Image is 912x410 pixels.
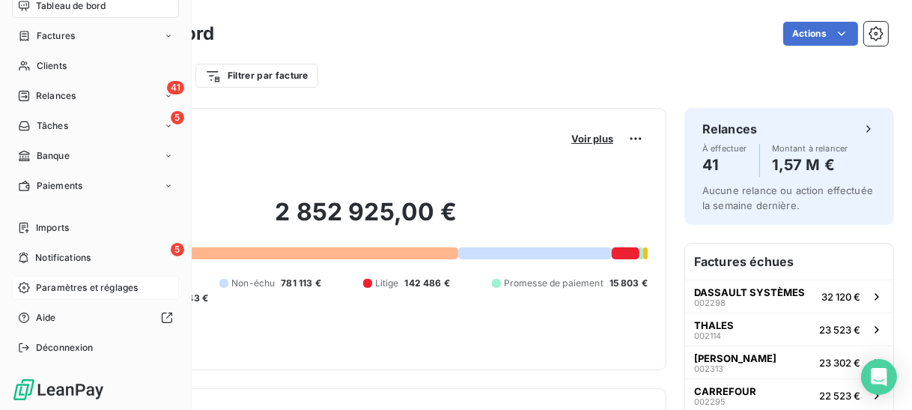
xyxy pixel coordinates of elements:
[37,29,75,43] span: Factures
[685,313,893,346] button: THALES00211423 523 €
[819,357,860,369] span: 23 302 €
[685,244,893,280] h6: Factures échues
[85,197,648,242] h2: 2 852 925,00 €
[37,149,70,163] span: Banque
[195,64,318,88] button: Filtrer par facture
[772,153,848,177] h4: 1,57 M €
[36,281,138,295] span: Paramètres et réglages
[772,144,848,153] span: Montant à relancer
[702,153,747,177] h4: 41
[702,120,757,138] h6: Relances
[694,319,734,331] span: THALES
[685,280,893,313] button: DASSAULT SYSTÈMES00229832 120 €
[37,59,67,73] span: Clients
[171,243,184,256] span: 5
[694,364,723,373] span: 002313
[36,341,94,355] span: Déconnexion
[567,132,618,145] button: Voir plus
[375,277,399,290] span: Litige
[405,277,450,290] span: 142 486 €
[171,111,184,124] span: 5
[702,184,873,211] span: Aucune relance ou action effectuée la semaine dernière.
[685,346,893,379] button: [PERSON_NAME]00231323 302 €
[167,81,184,94] span: 41
[702,144,747,153] span: À effectuer
[12,378,105,402] img: Logo LeanPay
[821,291,860,303] span: 32 120 €
[694,352,776,364] span: [PERSON_NAME]
[504,277,604,290] span: Promesse de paiement
[35,251,91,265] span: Notifications
[694,298,726,307] span: 002298
[571,133,613,145] span: Voir plus
[819,390,860,402] span: 22 523 €
[694,331,721,340] span: 002114
[37,179,82,193] span: Paiements
[609,277,648,290] span: 15 803 €
[36,311,56,325] span: Aide
[694,385,756,397] span: CARREFOUR
[694,397,726,406] span: 002295
[694,286,805,298] span: DASSAULT SYSTÈMES
[12,306,179,330] a: Aide
[819,324,860,336] span: 23 523 €
[36,89,76,103] span: Relances
[861,359,897,395] div: Open Intercom Messenger
[281,277,320,290] span: 781 113 €
[36,221,69,235] span: Imports
[37,119,68,133] span: Tâches
[783,22,858,46] button: Actions
[231,277,275,290] span: Non-échu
